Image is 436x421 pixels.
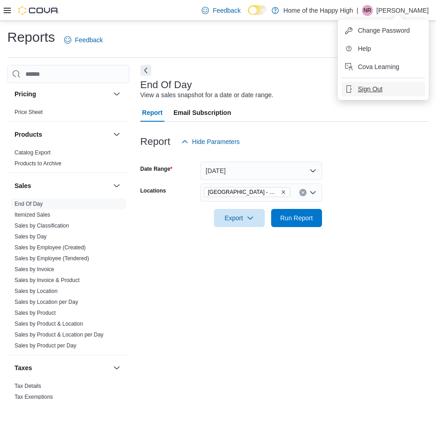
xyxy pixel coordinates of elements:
[15,363,109,372] button: Taxes
[15,255,89,262] a: Sales by Employee (Tendered)
[75,35,103,45] span: Feedback
[15,181,31,190] h3: Sales
[15,233,47,240] span: Sales by Day
[111,89,122,99] button: Pricing
[60,31,106,49] a: Feedback
[208,188,279,197] span: [GEOGRAPHIC_DATA] - Cornerstone - Fire & Flower
[15,310,56,316] a: Sales by Product
[299,189,307,196] button: Clear input
[363,5,371,16] span: NR
[213,6,240,15] span: Feedback
[342,41,425,56] button: Help
[15,244,86,251] span: Sales by Employee (Created)
[15,331,104,338] span: Sales by Product & Location per Day
[15,211,50,218] span: Itemized Sales
[15,383,41,389] a: Tax Details
[7,107,129,121] div: Pricing
[111,362,122,373] button: Taxes
[280,213,313,223] span: Run Report
[15,212,50,218] a: Itemized Sales
[358,62,399,71] span: Cova Learning
[358,26,410,35] span: Change Password
[15,393,53,401] span: Tax Exemptions
[140,187,166,194] label: Locations
[15,288,58,294] a: Sales by Location
[15,130,42,139] h3: Products
[248,5,267,15] input: Dark Mode
[204,187,290,197] span: Slave Lake - Cornerstone - Fire & Flower
[15,320,83,327] span: Sales by Product & Location
[7,198,129,355] div: Sales
[15,89,109,99] button: Pricing
[219,209,259,227] span: Export
[15,342,76,349] span: Sales by Product per Day
[111,180,122,191] button: Sales
[15,298,78,306] span: Sales by Location per Day
[362,5,373,16] div: Nathaniel Reid
[140,79,192,90] h3: End Of Day
[15,332,104,338] a: Sales by Product & Location per Day
[7,381,129,406] div: Taxes
[342,59,425,74] button: Cova Learning
[15,109,43,116] span: Price Sheet
[15,277,79,283] a: Sales by Invoice & Product
[173,104,231,122] span: Email Subscription
[15,181,109,190] button: Sales
[15,109,43,115] a: Price Sheet
[281,189,286,195] button: Remove Slave Lake - Cornerstone - Fire & Flower from selection in this group
[342,23,425,38] button: Change Password
[15,266,54,272] a: Sales by Invoice
[140,136,170,147] h3: Report
[198,1,244,20] a: Feedback
[358,84,382,94] span: Sign Out
[15,201,43,207] a: End Of Day
[357,5,358,16] p: |
[214,209,265,227] button: Export
[111,129,122,140] button: Products
[271,209,322,227] button: Run Report
[142,104,163,122] span: Report
[15,394,53,400] a: Tax Exemptions
[15,89,36,99] h3: Pricing
[15,321,83,327] a: Sales by Product & Location
[342,82,425,96] button: Sign Out
[18,6,59,15] img: Cova
[15,222,69,229] span: Sales by Classification
[15,149,50,156] span: Catalog Export
[15,309,56,317] span: Sales by Product
[140,65,151,76] button: Next
[7,28,55,46] h1: Reports
[283,5,353,16] p: Home of the Happy High
[15,200,43,208] span: End Of Day
[15,149,50,156] a: Catalog Export
[15,342,76,349] a: Sales by Product per Day
[15,299,78,305] a: Sales by Location per Day
[15,244,86,251] a: Sales by Employee (Created)
[377,5,429,16] p: [PERSON_NAME]
[140,90,273,100] div: View a sales snapshot for a date or date range.
[7,147,129,173] div: Products
[358,44,371,53] span: Help
[140,165,173,173] label: Date Range
[192,137,240,146] span: Hide Parameters
[15,363,32,372] h3: Taxes
[15,223,69,229] a: Sales by Classification
[15,160,61,167] a: Products to Archive
[200,162,322,180] button: [DATE]
[15,130,109,139] button: Products
[15,233,47,240] a: Sales by Day
[309,189,317,196] button: Open list of options
[178,133,243,151] button: Hide Parameters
